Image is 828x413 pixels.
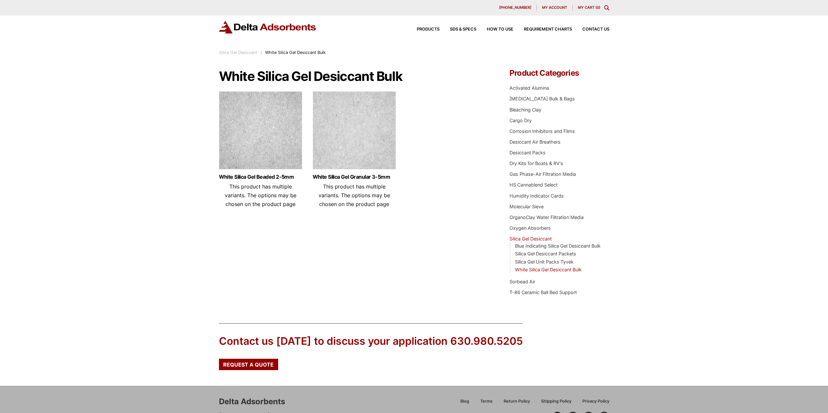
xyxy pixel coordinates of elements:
[542,6,567,9] span: My account
[509,193,564,199] a: Humidity Indicator Cards
[509,139,561,145] a: Desiccant Air Breathers
[541,399,571,404] span: Shipping Policy
[219,396,285,407] div: Delta Adsorbents
[509,69,609,77] h4: Product Categories
[515,259,574,265] a: Silica Gel Unit Packs Tyvek
[480,399,493,404] span: Terms
[578,5,600,10] a: My Cart (0)
[219,359,278,370] a: Request a Quote
[265,50,326,55] span: White Silica Gel Desiccant Bulk
[440,27,476,32] a: SDS & SPECS
[319,183,390,207] span: This product has multiple variants. The options may be chosen on the product page
[515,267,582,272] a: White Silica Gel Desiccant Bulk
[509,279,535,284] a: Sorbead Air
[597,5,599,10] span: 0
[450,27,476,32] span: SDS & SPECS
[219,91,302,173] img: White Beaded Silica Gel
[219,174,302,180] a: White Silica Gel Beaded 2-5mm
[509,85,549,91] a: Activated Alumina
[509,290,577,295] a: T-86 Ceramic Ball Bed Support
[417,27,440,32] span: Products
[219,50,257,55] a: Silica Gel Desiccant
[475,398,498,409] a: Terms
[509,171,576,177] a: Gas Phase-Air Filtration Media
[219,21,317,33] img: Delta Adsorbents
[537,5,573,10] a: My account
[509,225,551,231] a: Oxygen Absorbers
[604,5,609,10] div: Toggle Modal Content
[476,27,513,32] a: How to Use
[406,27,440,32] a: Products
[494,5,537,10] a: [PHONE_NUMBER]
[515,243,601,249] a: Blue Indicating Silica Gel Desiccant Bulk
[509,107,541,112] a: Bleaching Clay
[498,398,536,409] a: Return Policy
[509,214,584,220] a: OrganoClay Water Filtration Media
[509,236,552,241] a: Silica Gel Desiccant
[572,27,609,32] a: Contact Us
[513,27,572,32] a: Requirement Charts
[509,150,546,155] a: Desiccant Packs
[509,96,575,101] a: [MEDICAL_DATA] Bulk & Bags
[509,182,558,187] a: HS Cannablend Select
[515,251,576,256] a: Silica Gel Desiccant Packets
[577,398,609,409] a: Privacy Policy
[219,334,523,349] div: Contact us [DATE] to discuss your application 630.980.5205
[219,69,490,84] h1: White Silica Gel Desiccant Bulk
[455,398,475,409] a: Blog
[509,161,563,166] a: Dry Kits for Boats & RV's
[487,27,513,32] span: How to Use
[460,399,469,404] span: Blog
[499,6,531,9] span: [PHONE_NUMBER]
[524,27,572,32] span: Requirement Charts
[509,118,532,123] a: Cargo Dry
[261,50,262,55] span: :
[223,362,274,367] span: Request a Quote
[582,399,609,404] span: Privacy Policy
[313,174,396,180] a: White Silica Gel Granular 3-5mm
[509,204,544,209] a: Molecular Sieve
[509,128,575,134] a: Corrosion Inhibitors and Films
[582,27,609,32] span: Contact Us
[536,398,577,409] a: Shipping Policy
[504,399,530,404] span: Return Policy
[225,183,296,207] span: This product has multiple variants. The options may be chosen on the product page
